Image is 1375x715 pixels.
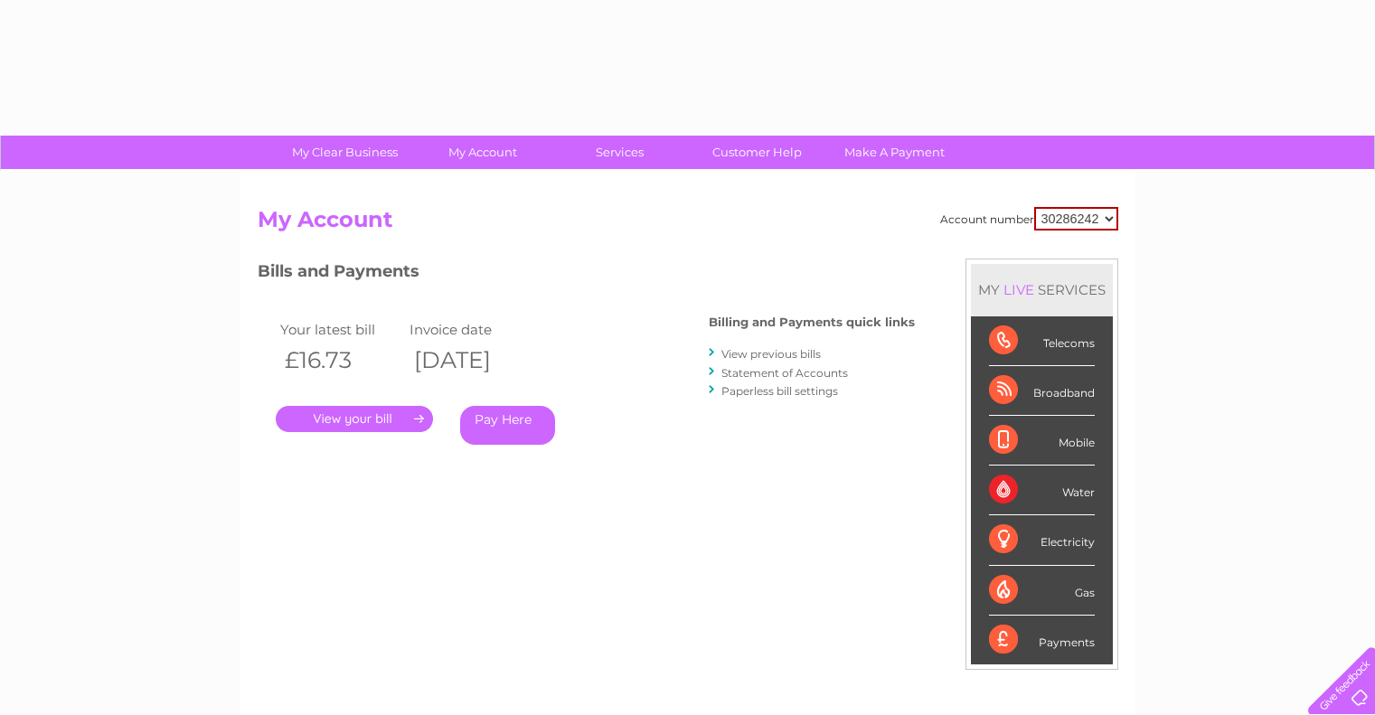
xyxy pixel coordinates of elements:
[989,316,1095,366] div: Telecoms
[276,317,406,342] td: Your latest bill
[989,566,1095,616] div: Gas
[405,317,535,342] td: Invoice date
[989,416,1095,466] div: Mobile
[1000,281,1038,298] div: LIVE
[258,207,1118,241] h2: My Account
[820,136,969,169] a: Make A Payment
[940,207,1118,230] div: Account number
[989,466,1095,515] div: Water
[683,136,832,169] a: Customer Help
[721,347,821,361] a: View previous bills
[971,264,1113,315] div: MY SERVICES
[408,136,557,169] a: My Account
[989,366,1095,416] div: Broadband
[721,384,838,398] a: Paperless bill settings
[721,366,848,380] a: Statement of Accounts
[709,315,915,329] h4: Billing and Payments quick links
[405,342,535,379] th: [DATE]
[276,342,406,379] th: £16.73
[270,136,419,169] a: My Clear Business
[989,515,1095,565] div: Electricity
[545,136,694,169] a: Services
[258,259,915,290] h3: Bills and Payments
[989,616,1095,664] div: Payments
[460,406,555,445] a: Pay Here
[276,406,433,432] a: .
